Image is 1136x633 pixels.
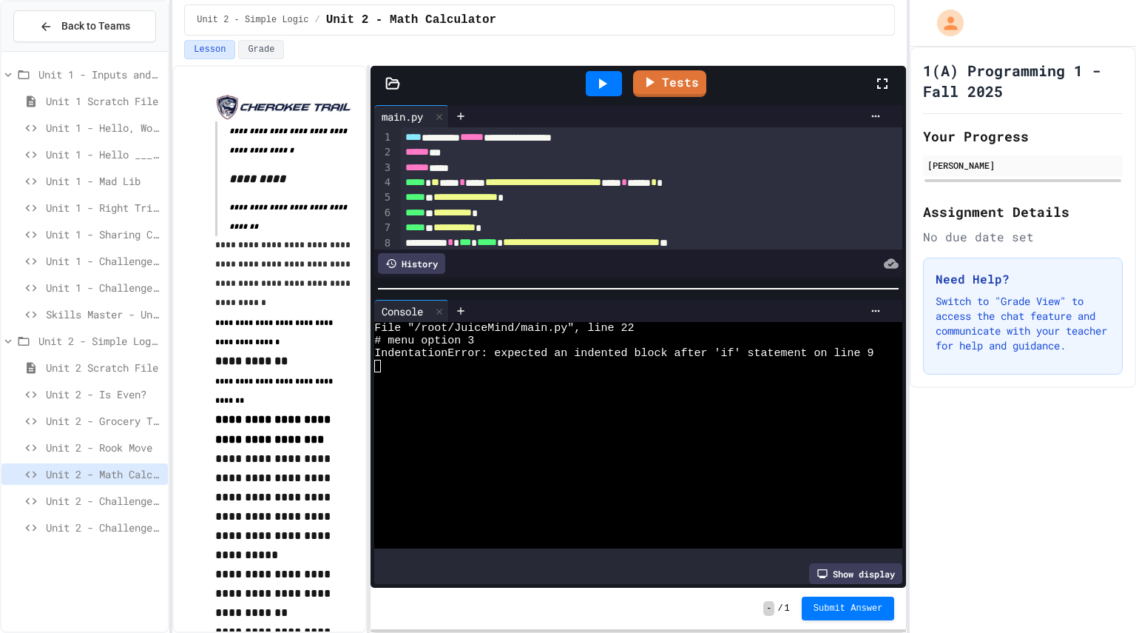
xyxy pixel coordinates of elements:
span: - [763,601,774,616]
span: Unit 2 - Is Even? [46,386,162,402]
span: File "/root/JuiceMind/main.py", line 22 [374,322,634,335]
a: Tests [633,70,706,97]
span: Unit 2 - Math Calculator [46,466,162,482]
span: Unit 2 - Simple Logic [38,333,162,349]
span: Unit 2 - Math Calculator [326,11,496,29]
div: main.py [374,105,449,127]
div: Console [374,304,430,319]
div: Console [374,300,449,322]
div: My Account [922,6,967,40]
span: Unit 2 - Challenge Project - Type of Triangle [46,493,162,509]
span: / [314,14,319,26]
span: # menu option 3 [374,335,474,347]
span: Unit 2 - Grocery Tracker [46,413,162,429]
span: Unit 2 - Challenge Project - Colors on Chessboard [46,520,162,535]
div: 2 [374,145,393,160]
span: IndentationError: expected an indented block after 'if' statement on line 9 [374,347,873,360]
span: Unit 2 - Rook Move [46,440,162,455]
h1: 1(A) Programming 1 - Fall 2025 [923,60,1123,101]
button: Submit Answer [802,597,895,620]
div: [PERSON_NAME] [927,158,1118,172]
span: Skills Master - Unit 1 - Parakeet Calculator [46,307,162,322]
div: No due date set [923,228,1123,246]
div: 7 [374,221,393,235]
p: Switch to "Grade View" to access the chat feature and communicate with your teacher for help and ... [936,294,1110,353]
span: Back to Teams [61,19,130,34]
span: Unit 1 - Sharing Cookies [46,227,162,242]
h2: Your Progress [923,126,1123,147]
span: 1 [785,603,790,614]
button: Back to Teams [13,10,156,42]
span: Unit 1 - Hello _____ [46,147,162,162]
h2: Assignment Details [923,201,1123,222]
span: / [777,603,782,614]
div: 8 [374,236,393,251]
span: Unit 2 Scratch File [46,360,162,375]
div: 4 [374,175,393,190]
div: 6 [374,206,393,221]
div: main.py [374,109,430,124]
div: History [378,253,445,274]
h3: Need Help? [936,270,1110,288]
div: 1 [374,130,393,145]
span: Unit 1 - Inputs and Numbers [38,67,162,82]
span: Unit 1 - Mad Lib [46,173,162,189]
div: 5 [374,190,393,205]
span: Unit 2 - Simple Logic [197,14,308,26]
span: Submit Answer [814,603,883,614]
button: Grade [238,40,284,59]
div: Show display [809,563,902,584]
button: Lesson [184,40,235,59]
span: Unit 1 - Challenge Project - Ancient Pyramid [46,280,162,295]
div: 3 [374,161,393,175]
span: Unit 1 Scratch File [46,93,162,109]
span: Unit 1 - Right Triangle Calculator [46,200,162,215]
span: Unit 1 - Hello, World! [46,120,162,135]
span: Unit 1 - Challenge Project - Cat Years Calculator [46,253,162,269]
